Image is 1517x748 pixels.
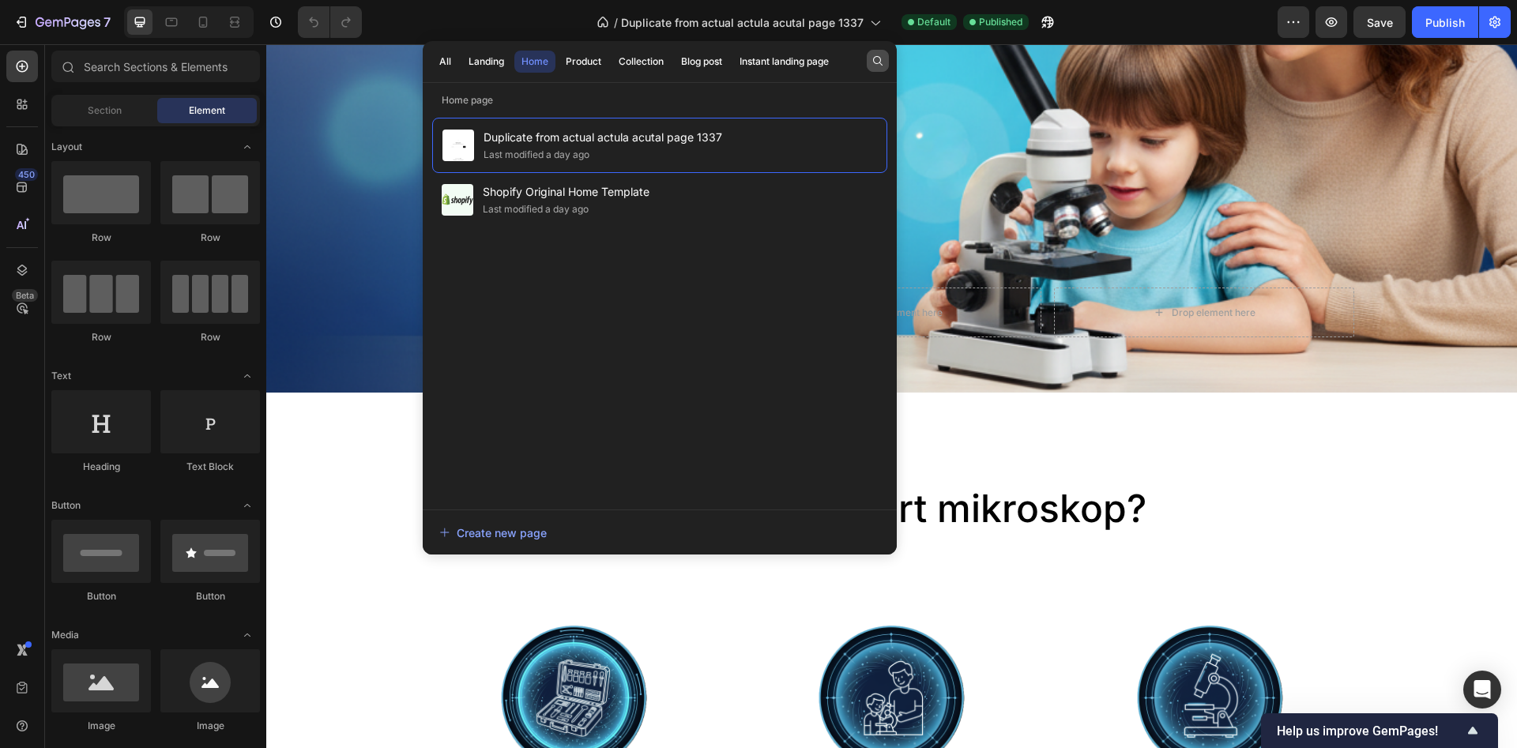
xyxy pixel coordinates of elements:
div: Publish [1425,14,1465,31]
span: Layout [51,140,82,154]
span: Section [88,103,122,118]
p: Home page [423,92,897,108]
div: Heading [51,460,151,474]
iframe: Design area [266,44,1517,748]
button: Save [1353,6,1406,38]
div: Product [566,55,601,69]
span: Shopify Original Home Template [483,182,649,201]
div: 450 [15,168,38,181]
span: Published [979,15,1022,29]
a: KÖP NU [252,243,375,293]
div: Landing [469,55,504,69]
button: Create new page [439,517,881,548]
div: Row [160,330,260,344]
button: Product [559,51,608,73]
div: Text Block [160,460,260,474]
div: Last modified a day ago [483,201,589,217]
button: All [432,51,458,73]
p: 7 [104,13,111,32]
div: Last modified a day ago [484,147,589,163]
div: Blog post [681,55,722,69]
div: Button [51,589,151,603]
span: Duplicate from actual actula acutal page 1337 [484,128,722,147]
div: Undo/Redo [298,6,362,38]
span: Toggle open [235,134,260,160]
div: Collection [619,55,664,69]
span: Default [917,15,950,29]
span: Toggle open [235,493,260,518]
button: 7 [6,6,118,38]
div: Row [51,330,151,344]
span: / [614,14,618,31]
button: Collection [612,51,671,73]
button: Landing [461,51,511,73]
span: Save [1367,16,1393,29]
h1: Lek, lär och väx – för en smartare och aktivare framtid! [164,38,660,183]
span: Element [189,103,225,118]
div: Row [160,231,260,245]
div: Create new page [439,524,547,541]
div: Drop element here [905,262,989,275]
div: Row [51,231,151,245]
div: Open Intercom Messenger [1463,671,1501,709]
span: Media [51,628,79,642]
span: Text [51,369,71,383]
div: Image [51,719,151,733]
span: Help us improve GemPages! [1277,724,1463,739]
button: Publish [1412,6,1478,38]
button: Blog post [674,51,729,73]
div: Image [160,719,260,733]
button: Instant landing page [732,51,836,73]
div: Beta [12,289,38,302]
div: Home [521,55,548,69]
button: Show survey - Help us improve GemPages! [1277,721,1482,740]
div: All [439,55,451,69]
div: Button [160,589,260,603]
span: Toggle open [235,363,260,389]
button: Home [514,51,555,73]
span: Button [51,498,81,513]
span: Toggle open [235,622,260,648]
div: Drop element here [593,262,676,275]
p: KÖP NU [271,253,356,284]
div: Instant landing page [740,55,829,69]
input: Search Sections & Elements [51,51,260,82]
h2: Varför välja vårt mikroskop? [164,439,1088,490]
span: Duplicate from actual actula acutal page 1337 [621,14,864,31]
